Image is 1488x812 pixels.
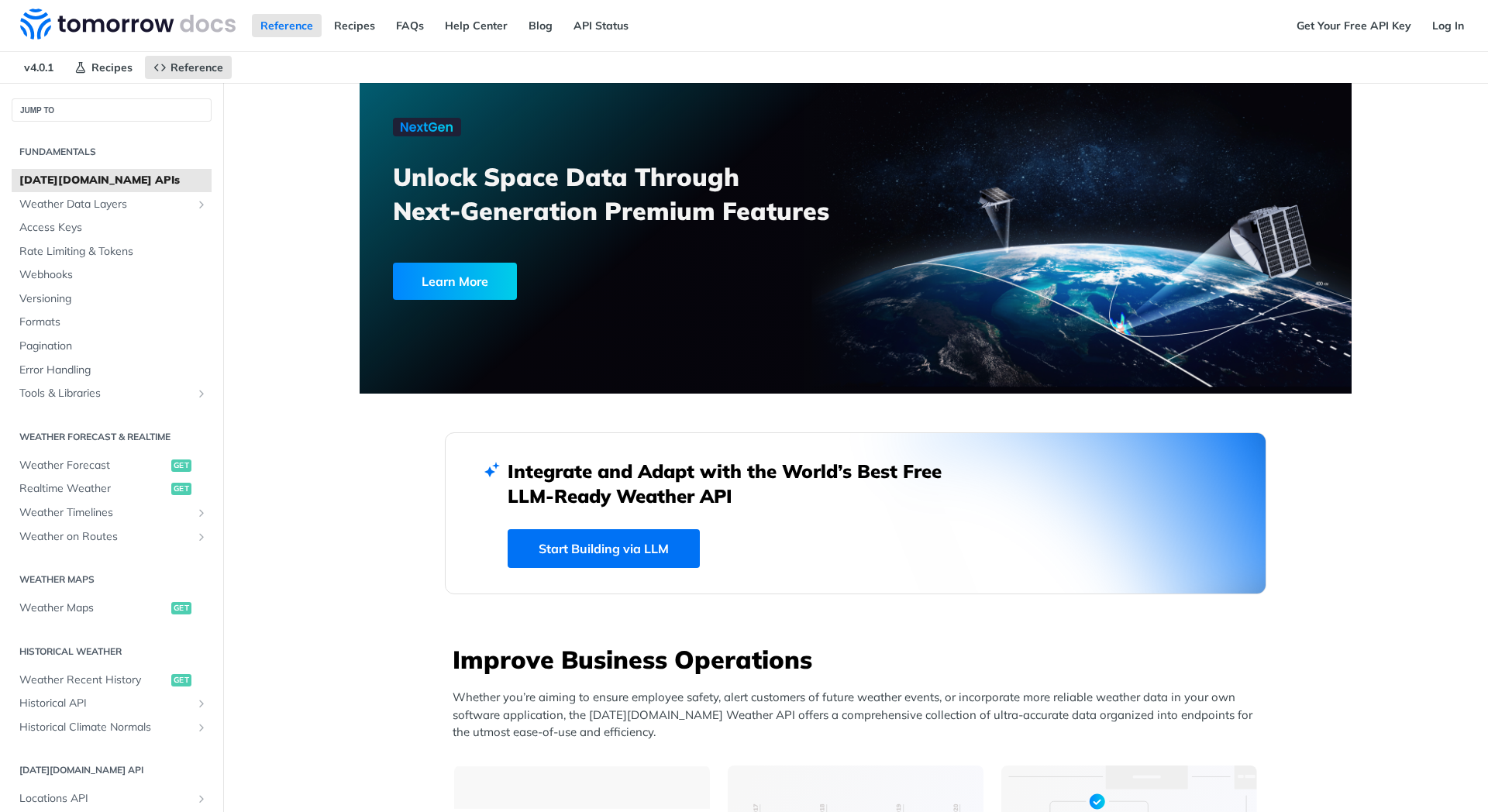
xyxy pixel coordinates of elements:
span: Pagination [19,339,208,354]
h2: Weather Forecast & realtime [12,430,212,444]
span: v4.0.1 [15,56,62,79]
span: Error Handling [19,363,208,378]
span: get [171,483,191,495]
a: Log In [1424,14,1472,37]
a: Versioning [12,287,212,311]
h2: Weather Maps [12,573,212,587]
a: Reference [145,56,232,79]
a: Historical APIShow subpages for Historical API [12,692,212,715]
h2: [DATE][DOMAIN_NAME] API [12,763,212,777]
button: Show subpages for Historical Climate Normals [195,721,208,734]
span: Rate Limiting & Tokens [19,244,208,260]
img: Tomorrow.io Weather API Docs [20,9,236,40]
h2: Fundamentals [12,145,212,159]
a: Get Your Free API Key [1288,14,1420,37]
button: Show subpages for Weather Timelines [195,507,208,519]
span: Tools & Libraries [19,386,191,401]
a: Recipes [325,14,384,37]
button: Show subpages for Weather on Routes [195,531,208,543]
a: Tools & LibrariesShow subpages for Tools & Libraries [12,382,212,405]
a: Help Center [436,14,516,37]
a: Start Building via LLM [508,529,700,568]
span: Weather Data Layers [19,197,191,212]
button: JUMP TO [12,98,212,122]
h2: Integrate and Adapt with the World’s Best Free LLM-Ready Weather API [508,459,965,508]
span: Historical API [19,696,191,711]
a: [DATE][DOMAIN_NAME] APIs [12,169,212,192]
span: Recipes [91,60,133,74]
span: Access Keys [19,220,208,236]
a: Weather Data LayersShow subpages for Weather Data Layers [12,193,212,216]
a: Error Handling [12,359,212,382]
a: Formats [12,311,212,334]
span: Locations API [19,791,191,807]
button: Show subpages for Weather Data Layers [195,198,208,211]
a: Access Keys [12,216,212,239]
a: Webhooks [12,263,212,287]
span: Weather on Routes [19,529,191,545]
span: get [171,459,191,472]
a: Learn More [393,263,777,300]
button: Show subpages for Tools & Libraries [195,387,208,400]
div: Learn More [393,263,517,300]
button: Show subpages for Locations API [195,793,208,805]
a: Recipes [66,56,141,79]
a: Blog [520,14,561,37]
h3: Unlock Space Data Through Next-Generation Premium Features [393,160,873,228]
span: Versioning [19,291,208,307]
span: Formats [19,315,208,330]
span: Realtime Weather [19,481,167,497]
a: Weather Forecastget [12,454,212,477]
a: Historical Climate NormalsShow subpages for Historical Climate Normals [12,716,212,739]
img: NextGen [393,118,461,136]
h3: Improve Business Operations [453,642,1266,676]
span: [DATE][DOMAIN_NAME] APIs [19,173,208,188]
span: Weather Forecast [19,458,167,473]
button: Show subpages for Historical API [195,697,208,710]
a: Weather Mapsget [12,597,212,620]
span: Weather Recent History [19,673,167,688]
span: Weather Timelines [19,505,191,521]
a: API Status [565,14,637,37]
span: Weather Maps [19,600,167,616]
p: Whether you’re aiming to ensure employee safety, alert customers of future weather events, or inc... [453,689,1266,741]
a: Locations APIShow subpages for Locations API [12,787,212,810]
a: Realtime Weatherget [12,477,212,501]
a: Weather Recent Historyget [12,669,212,692]
a: Pagination [12,335,212,358]
a: Weather on RoutesShow subpages for Weather on Routes [12,525,212,549]
span: Historical Climate Normals [19,720,191,735]
h2: Historical Weather [12,645,212,659]
a: Rate Limiting & Tokens [12,240,212,263]
span: Reference [170,60,223,74]
a: FAQs [387,14,432,37]
a: Weather TimelinesShow subpages for Weather Timelines [12,501,212,525]
span: get [171,674,191,686]
span: get [171,602,191,614]
a: Reference [252,14,322,37]
span: Webhooks [19,267,208,283]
